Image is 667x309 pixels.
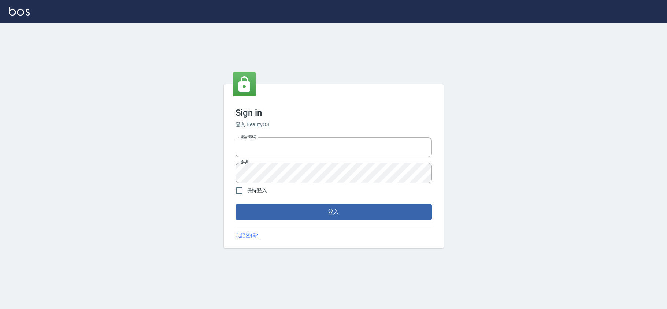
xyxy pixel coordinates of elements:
[241,134,256,139] label: 電話號碼
[236,204,432,220] button: 登入
[236,232,259,239] a: 忘記密碼?
[236,108,432,118] h3: Sign in
[241,160,248,165] label: 密碼
[247,187,267,194] span: 保持登入
[9,7,30,16] img: Logo
[236,121,432,129] h6: 登入 BeautyOS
